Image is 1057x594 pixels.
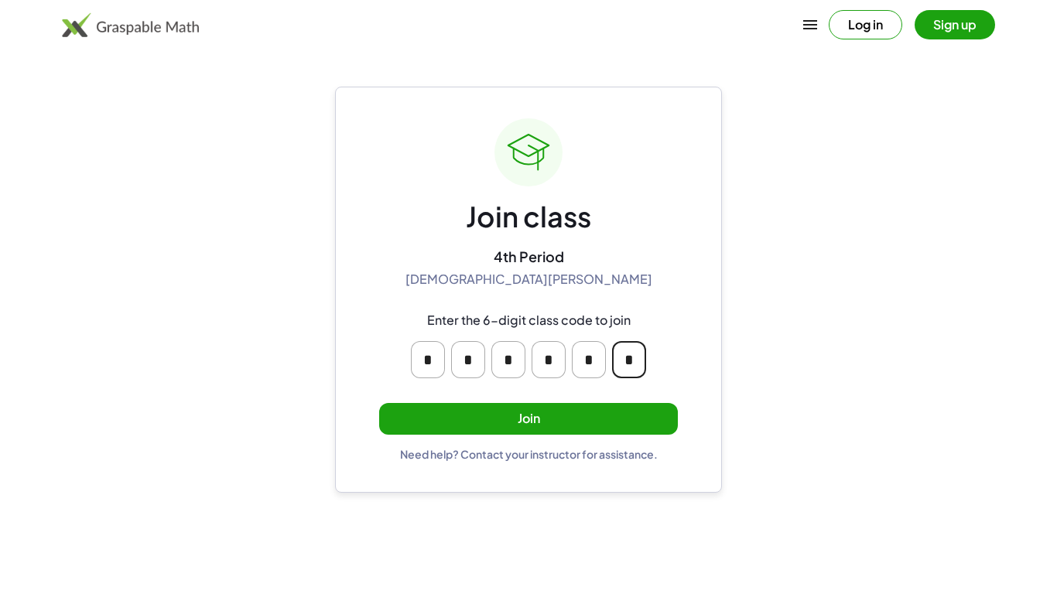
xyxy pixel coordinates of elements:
button: Sign up [915,10,995,39]
input: Please enter OTP character 1 [411,341,445,378]
div: Need help? Contact your instructor for assistance. [400,447,658,461]
div: 4th Period [494,247,564,265]
div: [DEMOGRAPHIC_DATA][PERSON_NAME] [405,271,652,288]
div: Enter the 6-digit class code to join [427,312,631,329]
input: Please enter OTP character 3 [491,341,525,378]
div: Join class [466,199,591,235]
input: Please enter OTP character 2 [451,341,485,378]
input: Please enter OTP character 5 [572,341,606,378]
button: Join [379,403,678,435]
button: Log in [829,10,902,39]
input: Please enter OTP character 6 [612,341,646,378]
input: Please enter OTP character 4 [532,341,566,378]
